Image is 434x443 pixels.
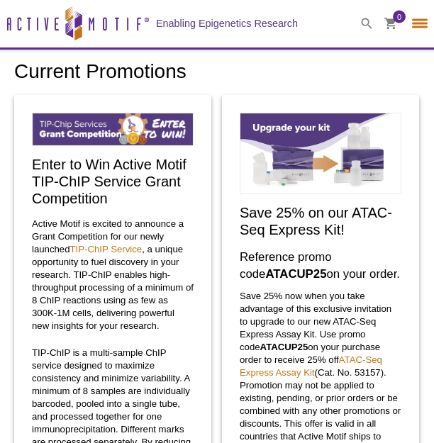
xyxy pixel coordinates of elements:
h2: Save 25% on our ATAC-Seq Express Kit! [240,204,401,238]
strong: ATACUP25 [265,267,326,281]
p: Active Motif is excited to announce a Grant Competition for our newly launched , a unique opportu... [32,218,194,332]
h1: Current Promotions [14,61,420,85]
strong: ATACUP25 [260,342,308,352]
h2: Enabling Epigenetics Research [156,17,298,30]
img: Save on ATAC-Seq Express Assay Kit [240,113,401,194]
h2: Enter to Win Active Motif TIP-ChIP Service Grant Competition [32,156,194,207]
span: 0 [397,11,401,23]
h3: Reference promo code on your order. [240,249,401,283]
img: TIP-ChIP Service Grant Competition [32,113,194,146]
a: TIP-ChIP Service [70,244,143,254]
a: 0 [384,18,397,33]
